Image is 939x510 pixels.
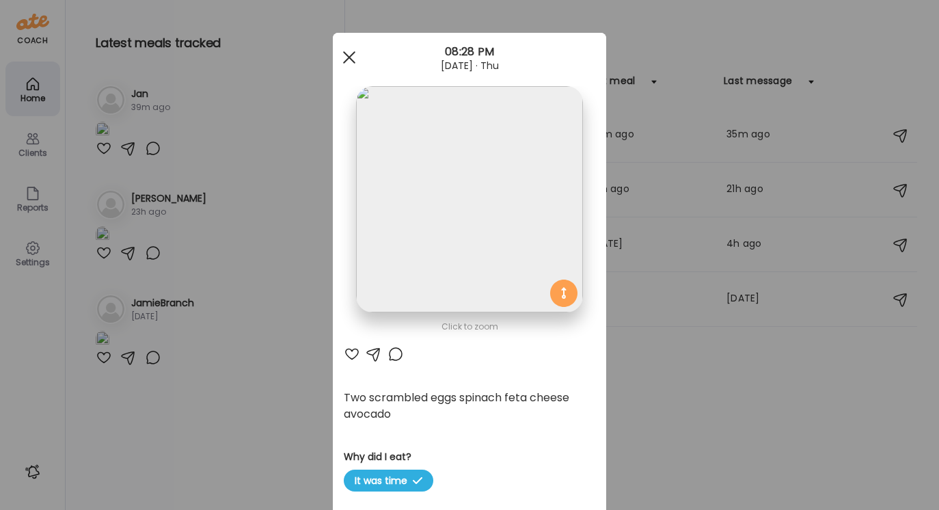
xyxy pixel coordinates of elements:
div: [DATE] · Thu [333,60,606,71]
span: It was time [344,470,433,492]
div: Click to zoom [344,319,595,335]
img: images%2FgxsDnAh2j9WNQYhcT5jOtutxUNC2%2FigDkTkLQC45ljD5VoDXp%2FEMq1wA6J0z3GOGcxuSLI_1080 [356,86,582,312]
div: 08:28 PM [333,44,606,60]
div: Two scrambled eggs spinach feta cheese avocado [344,390,595,422]
h3: Why did I eat? [344,450,595,464]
